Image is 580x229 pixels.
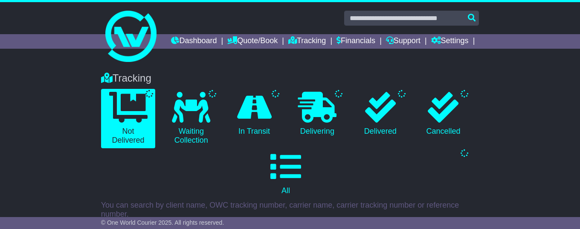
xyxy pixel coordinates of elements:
div: Tracking [97,72,484,85]
p: You can search by client name, OWC tracking number, carrier name, carrier tracking number or refe... [101,201,479,219]
a: Dashboard [171,34,217,49]
a: Not Delivered [101,89,156,148]
span: © One World Courier 2025. All rights reserved. [101,219,224,226]
a: Quote/Book [227,34,278,49]
a: Financials [336,34,375,49]
a: Waiting Collection [164,89,218,148]
a: Delivered [353,89,408,139]
a: Tracking [288,34,326,49]
a: Cancelled [416,89,471,139]
a: All [101,148,471,199]
a: Settings [431,34,469,49]
a: Support [386,34,420,49]
a: In Transit [227,89,281,139]
a: Delivering [290,89,345,139]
